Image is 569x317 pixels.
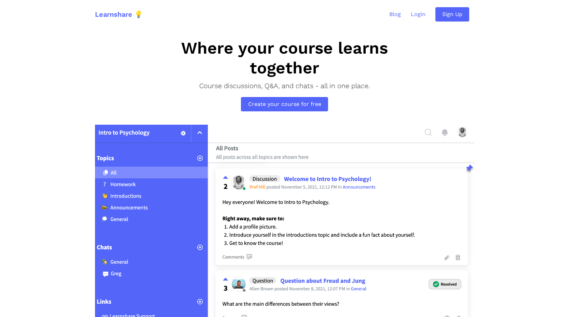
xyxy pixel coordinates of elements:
[160,38,409,78] h1: Where your course learns together
[95,5,143,24] a: Learnshare 💡
[406,5,431,23] a: Login
[160,80,409,91] p: Course discussions, Q&A, and chats - all in one place.
[435,7,469,22] a: Sign Up
[241,97,328,111] a: Create your course for free
[384,5,406,23] a: Blog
